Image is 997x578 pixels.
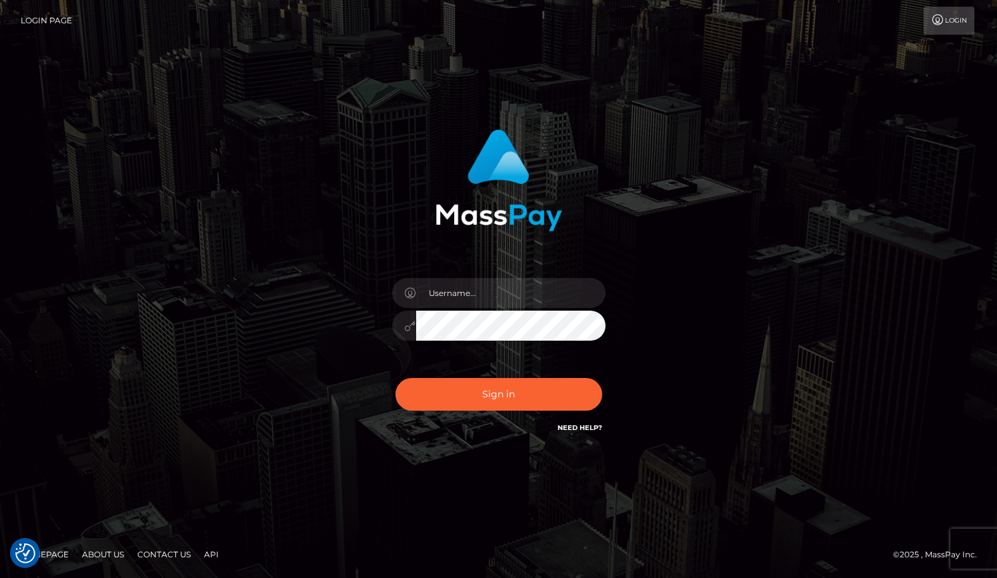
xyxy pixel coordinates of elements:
img: Revisit consent button [15,543,35,563]
a: API [199,544,224,565]
a: Contact Us [132,544,196,565]
a: Need Help? [558,423,602,432]
button: Consent Preferences [15,543,35,563]
button: Sign in [395,378,602,411]
a: Homepage [15,544,74,565]
input: Username... [416,278,606,308]
a: Login Page [21,7,72,35]
img: MassPay Login [435,129,562,231]
a: Login [924,7,974,35]
a: About Us [77,544,129,565]
div: © 2025 , MassPay Inc. [893,547,987,562]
